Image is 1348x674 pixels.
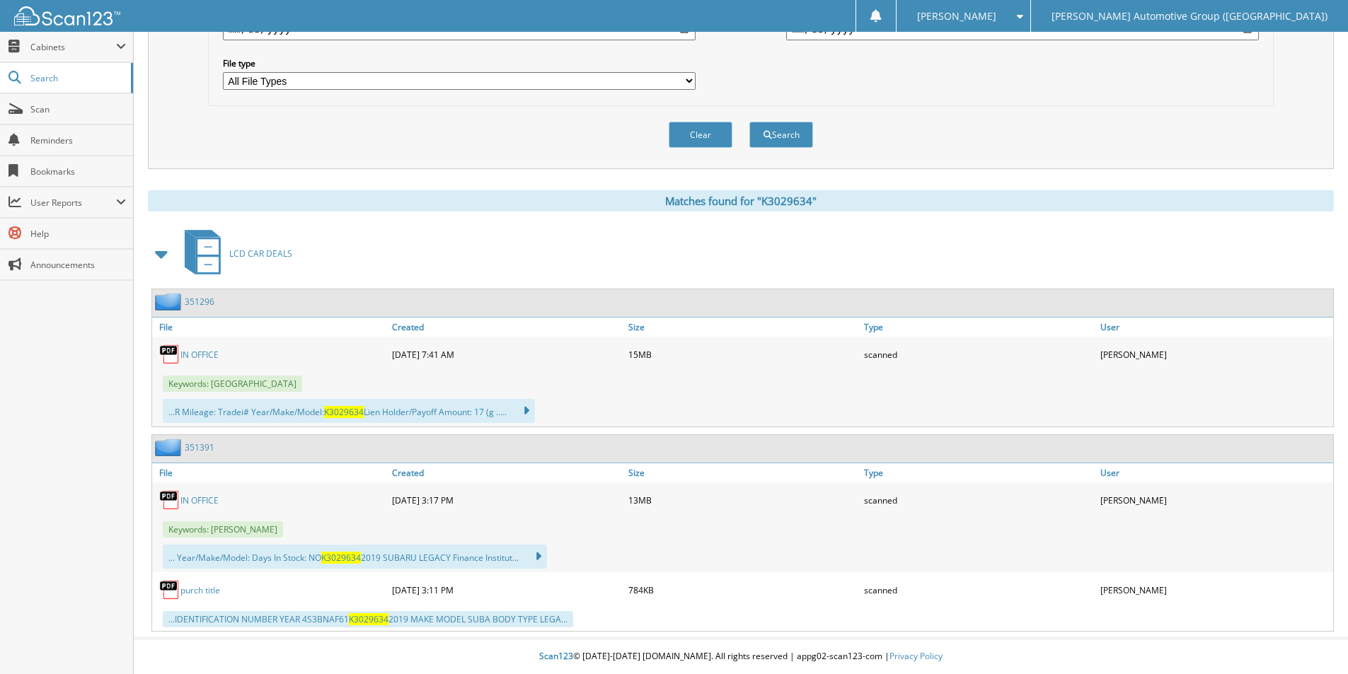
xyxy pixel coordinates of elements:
div: © [DATE]-[DATE] [DOMAIN_NAME]. All rights reserved | appg02-scan123-com | [134,639,1348,674]
a: Privacy Policy [889,650,943,662]
div: Matches found for "K3029634" [148,190,1334,211]
a: 351391 [185,441,214,453]
a: IN OFFICE [180,494,219,506]
img: PDF.png [159,344,180,365]
a: Type [860,463,1097,482]
span: Reminders [30,134,126,146]
a: 351296 [185,296,214,308]
div: ...R Mileage: Tradei# Year/Make/Model: Lien Holder/Payoff Amount: 17 (g ..... [163,399,535,423]
span: Keywords: [PERSON_NAME] [163,521,283,538]
img: folder2.png [155,293,185,310]
a: File [152,463,388,482]
span: Scan [30,103,126,115]
a: purch title [180,584,220,596]
div: scanned [860,340,1097,368]
span: [PERSON_NAME] Automotive Group ([GEOGRAPHIC_DATA]) [1052,12,1327,21]
a: User [1097,318,1333,337]
a: File [152,318,388,337]
div: scanned [860,576,1097,604]
img: folder2.png [155,438,185,456]
a: Created [388,463,625,482]
label: File type [223,57,696,69]
span: User Reports [30,197,116,209]
span: LCD CAR DEALS [229,248,292,260]
a: LCD CAR DEALS [176,226,292,281]
a: IN OFFICE [180,349,219,361]
div: scanned [860,486,1097,514]
div: [PERSON_NAME] [1097,576,1333,604]
div: [PERSON_NAME] [1097,340,1333,368]
a: Size [625,318,861,337]
span: K3029634 [349,613,388,625]
div: [DATE] 3:17 PM [388,486,625,514]
a: Created [388,318,625,337]
span: Announcements [30,259,126,271]
span: Scan123 [539,650,573,662]
div: 13MB [625,486,861,514]
iframe: Chat Widget [1277,606,1348,674]
div: 15MB [625,340,861,368]
span: Cabinets [30,41,116,53]
span: Search [30,72,124,84]
span: K3029634 [324,406,364,418]
div: [DATE] 7:41 AM [388,340,625,368]
img: scan123-logo-white.svg [14,6,120,25]
div: [DATE] 3:11 PM [388,576,625,604]
button: Search [749,122,813,148]
span: Bookmarks [30,165,126,178]
a: Type [860,318,1097,337]
img: PDF.png [159,489,180,511]
span: Help [30,228,126,240]
a: User [1097,463,1333,482]
span: K3029634 [321,552,361,564]
div: ...IDENTIFICATION NUMBER YEAR 4S3BNAF61 2019 MAKE MODEL SUBA BODY TYPE LEGA... [163,611,573,627]
div: [PERSON_NAME] [1097,486,1333,514]
img: PDF.png [159,579,180,600]
div: ... Year/Make/Model: Days In Stock: NO 2019 SUBARU LEGACY Finance Institut... [163,545,547,569]
button: Clear [669,122,732,148]
span: Keywords: [GEOGRAPHIC_DATA] [163,376,302,392]
div: 784KB [625,576,861,604]
span: [PERSON_NAME] [917,12,996,21]
a: Size [625,463,861,482]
